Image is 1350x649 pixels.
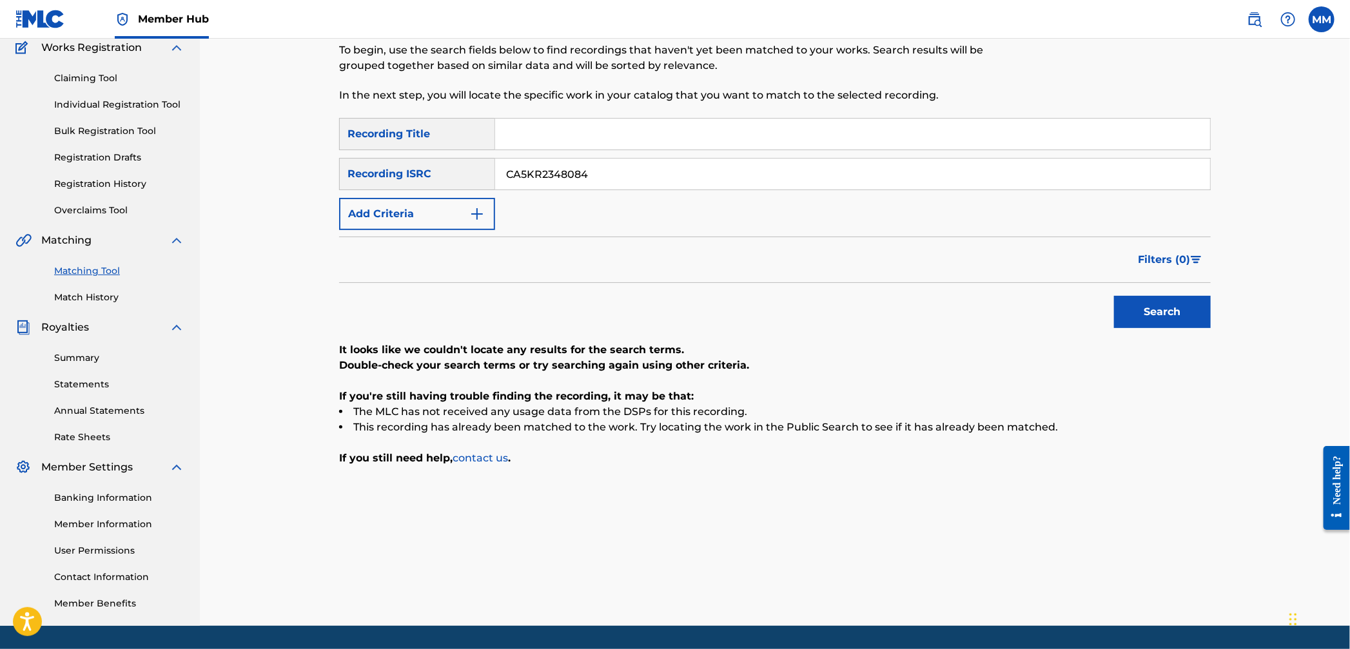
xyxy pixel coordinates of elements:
div: Help [1275,6,1301,32]
div: User Menu [1309,6,1335,32]
button: Add Criteria [339,198,495,230]
img: expand [169,233,184,248]
img: MLC Logo [15,10,65,28]
img: Royalties [15,320,31,335]
a: Claiming Tool [54,72,184,85]
a: Matching Tool [54,264,184,278]
button: Search [1114,296,1211,328]
img: 9d2ae6d4665cec9f34b9.svg [469,206,485,222]
p: To begin, use the search fields below to find recordings that haven't yet been matched to your wo... [339,43,1010,73]
a: Match History [54,291,184,304]
p: If you're still having trouble finding the recording, it may be that: [339,389,1211,404]
span: Member Settings [41,460,133,475]
img: Matching [15,233,32,248]
img: expand [169,460,184,475]
a: Rate Sheets [54,431,184,444]
p: In the next step, you will locate the specific work in your catalog that you want to match to the... [339,88,1010,103]
p: Double-check your search terms or try searching again using other criteria. [339,358,1211,373]
span: Filters ( 0 ) [1138,252,1190,267]
a: Individual Registration Tool [54,98,184,111]
a: contact us [453,452,508,464]
a: Overclaims Tool [54,204,184,217]
a: User Permissions [54,544,184,557]
span: Member Hub [138,12,209,26]
div: Drag [1289,600,1297,639]
form: Search Form [339,118,1211,334]
a: Public Search [1242,6,1267,32]
p: It looks like we couldn't locate any results for the search terms. [339,342,1211,358]
img: Member Settings [15,460,31,475]
a: Registration Drafts [54,151,184,164]
a: Contact Information [54,570,184,584]
a: Registration History [54,177,184,191]
a: Summary [54,351,184,365]
a: Member Information [54,518,184,531]
a: Annual Statements [54,404,184,418]
span: Works Registration [41,40,142,55]
img: Works Registration [15,40,32,55]
img: filter [1191,256,1202,264]
img: help [1280,12,1296,27]
a: Banking Information [54,491,184,505]
a: Member Benefits [54,597,184,610]
button: Filters (0) [1130,244,1211,276]
a: Bulk Registration Tool [54,124,184,138]
img: expand [169,320,184,335]
span: Matching [41,233,92,248]
img: expand [169,40,184,55]
li: The MLC has not received any usage data from the DSPs for this recording. [339,404,1211,420]
iframe: Chat Widget [1286,587,1350,649]
img: Top Rightsholder [115,12,130,27]
img: search [1247,12,1262,27]
iframe: Resource Center [1314,436,1350,539]
a: Statements [54,378,184,391]
li: This recording has already been matched to the work. Try locating the work in the Public Search t... [339,420,1211,435]
p: If you still need help, . [339,450,1211,466]
span: Royalties [41,320,89,335]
